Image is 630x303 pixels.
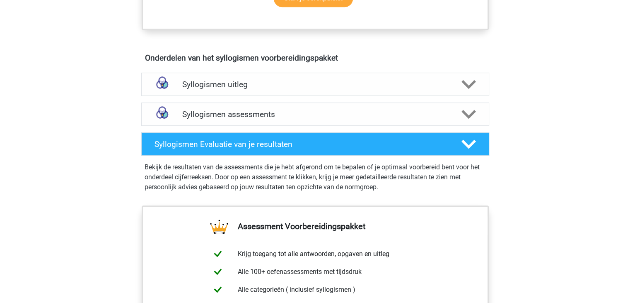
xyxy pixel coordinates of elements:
h4: Syllogismen Evaluatie van je resultaten [154,139,448,149]
a: assessments Syllogismen assessments [138,103,492,126]
p: Bekijk de resultaten van de assessments die je hebt afgerond om te bepalen of je optimaal voorber... [145,162,486,192]
img: syllogismen uitleg [152,74,173,95]
a: uitleg Syllogismen uitleg [138,73,492,96]
h4: Syllogismen assessments [182,110,448,119]
h4: Syllogismen uitleg [182,80,448,89]
h4: Onderdelen van het syllogismen voorbereidingspakket [145,53,485,63]
img: syllogismen assessments [152,104,173,125]
a: Syllogismen Evaluatie van je resultaten [138,132,492,156]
